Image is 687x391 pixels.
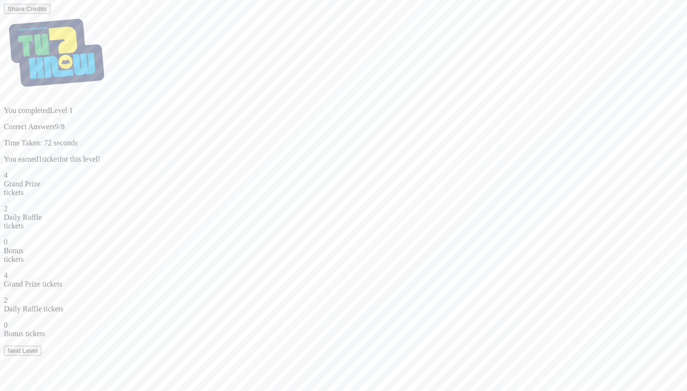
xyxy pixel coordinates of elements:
span: 4 [4,271,8,279]
p: Bonus tickets [4,321,683,338]
img: Tournament Logo [4,14,109,92]
span: 4 [4,171,8,179]
span: Level 1 [50,106,73,114]
p: Correct Answers [4,123,683,131]
span: 9/8 [55,123,64,131]
span: 1 [39,155,42,163]
span: 0 [4,321,8,329]
p: You completed [4,106,683,115]
p: Time Taken: 72 seconds [4,139,683,147]
button: Share Credits [4,4,51,14]
span: ticket [42,155,60,163]
span: 2 [4,205,8,213]
p: Daily Raffle tickets [4,205,683,230]
p: Bonus tickets [4,238,683,264]
span: 0 [4,238,8,246]
button: Next Level [4,346,42,356]
p: Grand Prize tickets [4,271,683,288]
p: Grand Prize tickets [4,171,683,197]
p: Daily Raffle tickets [4,296,683,313]
span: You earned for this level! [4,155,100,163]
span: 2 [4,296,8,304]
